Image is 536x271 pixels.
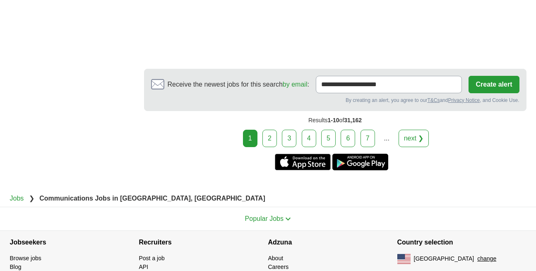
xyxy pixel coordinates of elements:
img: US flag [397,254,411,264]
a: Post a job [139,255,165,261]
button: Create alert [469,76,519,93]
a: About [268,255,284,261]
a: Browse jobs [10,255,41,261]
a: T&Cs [427,97,440,103]
a: 4 [302,130,316,147]
a: API [139,264,149,270]
a: Careers [268,264,289,270]
a: 7 [361,130,375,147]
img: toggle icon [285,217,291,221]
a: Get the Android app [332,154,388,170]
span: 31,162 [344,117,362,123]
strong: Communications Jobs in [GEOGRAPHIC_DATA], [GEOGRAPHIC_DATA] [39,195,265,202]
span: [GEOGRAPHIC_DATA] [414,254,474,263]
button: change [477,254,496,263]
div: By creating an alert, you agree to our and , and Cookie Use. [151,97,519,104]
div: 1 [243,130,257,147]
span: 1-10 [328,117,339,123]
a: 2 [262,130,277,147]
div: ... [378,130,395,147]
a: Jobs [10,195,24,202]
a: next ❯ [399,130,429,147]
a: 6 [341,130,355,147]
div: Results of [144,111,526,130]
a: Privacy Notice [448,97,480,103]
span: Receive the newest jobs for this search : [168,80,309,90]
a: 3 [282,130,296,147]
span: ❯ [29,195,34,202]
a: by email [283,81,308,88]
h4: Country selection [397,231,526,254]
a: Blog [10,264,22,270]
a: Get the iPhone app [275,154,331,170]
a: 5 [321,130,336,147]
span: Popular Jobs [245,215,284,222]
